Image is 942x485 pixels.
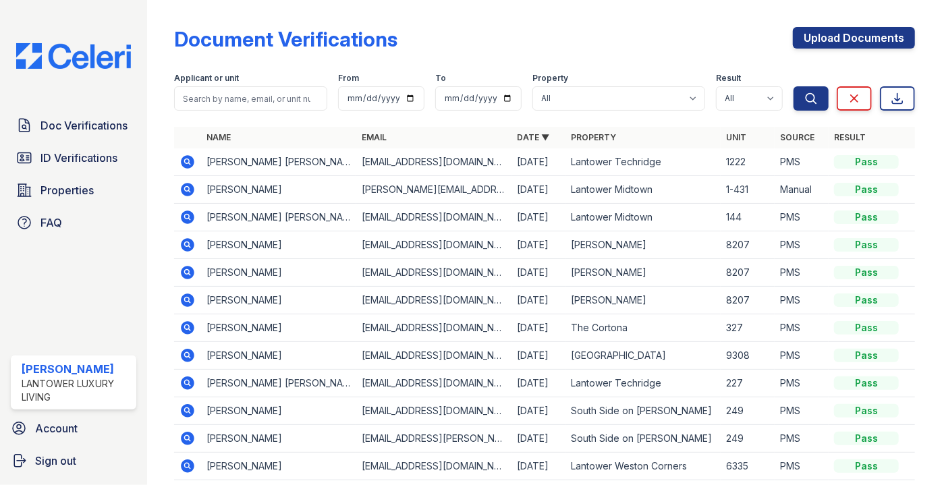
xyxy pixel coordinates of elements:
span: Doc Verifications [40,117,128,134]
td: PMS [775,342,829,370]
div: Lantower Luxury Living [22,377,131,404]
td: [PERSON_NAME] [201,453,356,480]
a: Doc Verifications [11,112,136,139]
td: [PERSON_NAME] [565,231,721,259]
td: [PERSON_NAME][EMAIL_ADDRESS][PERSON_NAME][DOMAIN_NAME] [356,176,511,204]
td: [PERSON_NAME] [201,231,356,259]
a: Name [206,132,231,142]
td: [PERSON_NAME] [565,287,721,314]
td: PMS [775,204,829,231]
td: Lantower Midtown [565,204,721,231]
td: PMS [775,231,829,259]
span: Properties [40,182,94,198]
div: Pass [834,238,899,252]
td: 8207 [721,259,775,287]
td: Lantower Techridge [565,370,721,397]
td: South Side on [PERSON_NAME] [565,397,721,425]
div: Pass [834,183,899,196]
td: [PERSON_NAME] [565,259,721,287]
span: Account [35,420,78,436]
td: [PERSON_NAME] [201,425,356,453]
td: [DATE] [511,148,565,176]
td: [GEOGRAPHIC_DATA] [565,342,721,370]
td: [EMAIL_ADDRESS][DOMAIN_NAME] [356,453,511,480]
td: [PERSON_NAME] [201,314,356,342]
td: 249 [721,425,775,453]
td: Manual [775,176,829,204]
a: Property [571,132,616,142]
div: Pass [834,293,899,307]
a: Date ▼ [517,132,549,142]
a: Sign out [5,447,142,474]
div: Pass [834,459,899,473]
td: [EMAIL_ADDRESS][DOMAIN_NAME] [356,397,511,425]
td: [PERSON_NAME] [201,287,356,314]
td: [EMAIL_ADDRESS][DOMAIN_NAME] [356,287,511,314]
td: 1222 [721,148,775,176]
td: 8207 [721,287,775,314]
td: 249 [721,397,775,425]
label: Property [532,73,568,84]
td: 144 [721,204,775,231]
td: [PERSON_NAME] [PERSON_NAME] [201,148,356,176]
td: Lantower Weston Corners [565,453,721,480]
td: 227 [721,370,775,397]
td: PMS [775,287,829,314]
span: ID Verifications [40,150,117,166]
td: 9308 [721,342,775,370]
td: [EMAIL_ADDRESS][DOMAIN_NAME] [356,370,511,397]
div: Document Verifications [174,27,397,51]
td: [DATE] [511,314,565,342]
td: [EMAIL_ADDRESS][DOMAIN_NAME] [356,259,511,287]
div: Pass [834,321,899,335]
a: Source [780,132,814,142]
td: [EMAIL_ADDRESS][DOMAIN_NAME] [356,148,511,176]
a: Upload Documents [793,27,915,49]
td: Lantower Midtown [565,176,721,204]
td: PMS [775,425,829,453]
div: Pass [834,349,899,362]
td: 327 [721,314,775,342]
td: PMS [775,453,829,480]
a: Result [834,132,866,142]
td: [PERSON_NAME] [201,259,356,287]
td: [EMAIL_ADDRESS][PERSON_NAME][DOMAIN_NAME] [356,425,511,453]
label: Applicant or unit [174,73,239,84]
td: [PERSON_NAME] [PERSON_NAME] [201,370,356,397]
div: Pass [834,404,899,418]
td: [PERSON_NAME] [201,342,356,370]
td: 6335 [721,453,775,480]
td: [PERSON_NAME] [PERSON_NAME] [201,204,356,231]
td: [PERSON_NAME] [201,397,356,425]
div: Pass [834,155,899,169]
a: ID Verifications [11,144,136,171]
td: [DATE] [511,453,565,480]
td: South Side on [PERSON_NAME] [565,425,721,453]
a: Email [362,132,387,142]
span: FAQ [40,215,62,231]
a: FAQ [11,209,136,236]
img: CE_Logo_Blue-a8612792a0a2168367f1c8372b55b34899dd931a85d93a1a3d3e32e68fde9ad4.png [5,43,142,69]
td: [DATE] [511,231,565,259]
span: Sign out [35,453,76,469]
td: [EMAIL_ADDRESS][DOMAIN_NAME] [356,342,511,370]
td: PMS [775,148,829,176]
td: Lantower Techridge [565,148,721,176]
a: Account [5,415,142,442]
td: [EMAIL_ADDRESS][DOMAIN_NAME] [356,204,511,231]
td: 8207 [721,231,775,259]
td: [EMAIL_ADDRESS][DOMAIN_NAME] [356,314,511,342]
td: [DATE] [511,176,565,204]
td: [DATE] [511,342,565,370]
td: [DATE] [511,397,565,425]
div: Pass [834,210,899,224]
td: [EMAIL_ADDRESS][DOMAIN_NAME] [356,231,511,259]
td: [DATE] [511,425,565,453]
a: Properties [11,177,136,204]
td: [DATE] [511,287,565,314]
td: PMS [775,259,829,287]
td: PMS [775,314,829,342]
div: Pass [834,376,899,390]
td: [DATE] [511,259,565,287]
